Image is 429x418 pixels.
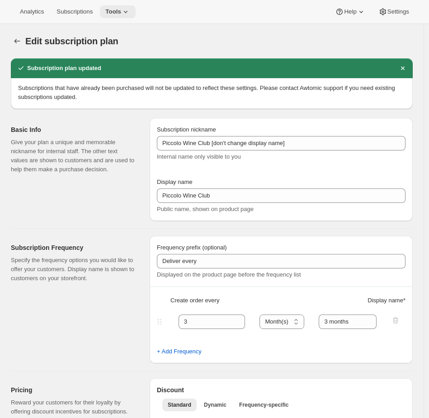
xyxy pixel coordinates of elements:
h2: Basic Info [11,125,135,134]
h2: Subscription Frequency [11,243,135,252]
span: Settings [387,8,409,15]
button: Settings [373,5,415,18]
span: Tools [105,8,121,15]
button: Help [330,5,371,18]
h2: Discount [157,385,405,395]
span: + Add Frequency [157,347,202,356]
h2: Pricing [11,385,135,395]
span: Displayed on the product page before the frequency list [157,271,301,278]
span: Subscriptions [57,8,93,15]
h2: Subscription plan updated [27,64,101,73]
p: Subscriptions that have already been purchased will not be updated to reflect these settings. Ple... [18,84,405,102]
span: Internal name only visible to you [157,153,241,160]
button: + Add Frequency [151,344,207,359]
span: Analytics [20,8,44,15]
span: Display name * [368,296,405,305]
span: Dynamic [204,401,226,409]
input: 1 month [319,315,377,329]
span: Standard [168,401,191,409]
button: Subscription plans [11,35,24,47]
span: Edit subscription plan [25,36,118,46]
button: Tools [100,5,136,18]
span: Frequency-specific [239,401,288,409]
span: Display name [157,178,193,185]
span: Subscription nickname [157,126,216,133]
p: Reward your customers for their loyalty by offering discount incentives for subscriptions. [11,398,135,416]
p: Give your plan a unique and memorable nickname for internal staff. The other text values are show... [11,138,135,174]
span: Create order every [170,296,219,305]
button: Dismiss notification [396,62,409,75]
span: Public name, shown on product page [157,206,254,212]
input: Subscribe & Save [157,188,405,203]
input: Subscribe & Save [157,136,405,150]
button: Subscriptions [51,5,98,18]
span: Help [344,8,356,15]
button: Analytics [14,5,49,18]
input: Deliver every [157,254,405,268]
p: Specify the frequency options you would like to offer your customers. Display name is shown to cu... [11,256,135,283]
span: Frequency prefix (optional) [157,244,227,251]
